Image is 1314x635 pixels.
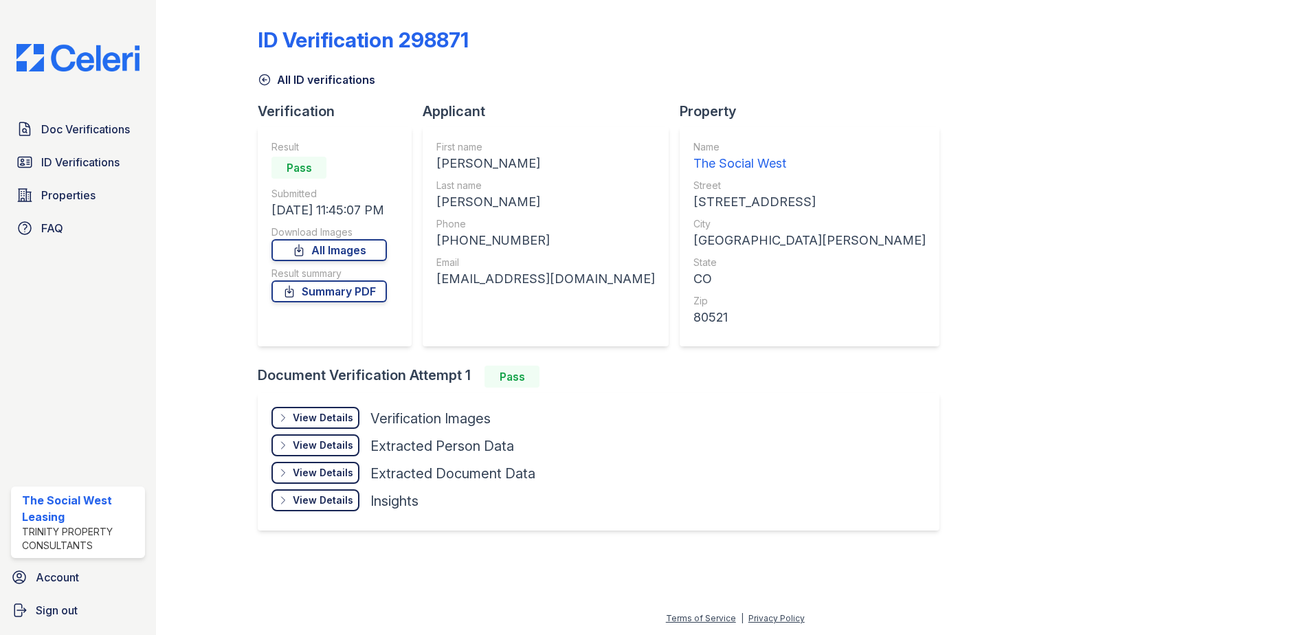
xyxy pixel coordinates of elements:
[436,154,655,173] div: [PERSON_NAME]
[693,308,926,327] div: 80521
[436,192,655,212] div: [PERSON_NAME]
[5,597,151,624] a: Sign out
[258,366,950,388] div: Document Verification Attempt 1
[436,140,655,154] div: First name
[423,102,680,121] div: Applicant
[271,140,387,154] div: Result
[293,466,353,480] div: View Details
[693,256,926,269] div: State
[41,154,120,170] span: ID Verifications
[693,269,926,289] div: CO
[748,613,805,623] a: Privacy Policy
[370,436,514,456] div: Extracted Person Data
[680,102,950,121] div: Property
[436,231,655,250] div: [PHONE_NUMBER]
[36,569,79,586] span: Account
[5,564,151,591] a: Account
[11,214,145,242] a: FAQ
[666,613,736,623] a: Terms of Service
[22,525,140,553] div: Trinity Property Consultants
[271,267,387,280] div: Result summary
[693,140,926,173] a: Name The Social West
[271,201,387,220] div: [DATE] 11:45:07 PM
[258,71,375,88] a: All ID verifications
[41,121,130,137] span: Doc Verifications
[258,102,423,121] div: Verification
[436,217,655,231] div: Phone
[5,44,151,71] img: CE_Logo_Blue-a8612792a0a2168367f1c8372b55b34899dd931a85d93a1a3d3e32e68fde9ad4.png
[293,411,353,425] div: View Details
[693,231,926,250] div: [GEOGRAPHIC_DATA][PERSON_NAME]
[693,192,926,212] div: [STREET_ADDRESS]
[693,294,926,308] div: Zip
[436,256,655,269] div: Email
[41,187,96,203] span: Properties
[22,492,140,525] div: The Social West Leasing
[436,179,655,192] div: Last name
[11,181,145,209] a: Properties
[693,140,926,154] div: Name
[693,179,926,192] div: Street
[271,239,387,261] a: All Images
[741,613,744,623] div: |
[271,225,387,239] div: Download Images
[693,217,926,231] div: City
[271,280,387,302] a: Summary PDF
[370,409,491,428] div: Verification Images
[370,464,535,483] div: Extracted Document Data
[693,154,926,173] div: The Social West
[293,438,353,452] div: View Details
[258,27,469,52] div: ID Verification 298871
[36,602,78,619] span: Sign out
[11,115,145,143] a: Doc Verifications
[436,269,655,289] div: [EMAIL_ADDRESS][DOMAIN_NAME]
[11,148,145,176] a: ID Verifications
[485,366,539,388] div: Pass
[271,157,326,179] div: Pass
[271,187,387,201] div: Submitted
[370,491,419,511] div: Insights
[293,493,353,507] div: View Details
[41,220,63,236] span: FAQ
